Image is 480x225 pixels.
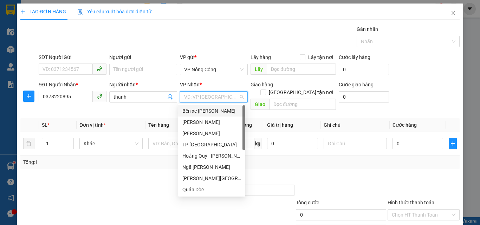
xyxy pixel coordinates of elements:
[79,122,106,128] span: Đơn vị tính
[178,139,245,150] div: TP Thanh Hóa
[393,122,417,128] span: Cước hàng
[339,82,374,87] label: Cước giao hàng
[182,141,241,148] div: TP [GEOGRAPHIC_DATA]
[251,54,271,60] span: Lấy hàng
[109,53,177,61] div: Người gửi
[178,117,245,128] div: Mỹ Đình
[182,186,241,193] div: Quán Dốc
[251,64,267,75] span: Lấy
[269,99,336,110] input: Dọc đường
[388,200,434,205] label: Hình thức thanh toán
[23,158,186,166] div: Tổng: 1
[449,141,456,146] span: plus
[109,81,177,88] div: Người nhận
[23,138,34,149] button: delete
[178,184,245,195] div: Quán Dốc
[324,138,387,149] input: Ghi Chú
[267,64,336,75] input: Dọc đường
[20,9,25,14] span: plus
[254,138,261,149] span: kg
[339,64,389,75] input: Cước lấy hàng
[178,161,245,173] div: Ngã Tư Hoàng Minh
[182,118,241,126] div: [PERSON_NAME]
[450,10,456,16] span: close
[357,26,378,32] label: Gán nhãn
[251,99,269,110] span: Giao
[20,9,66,14] span: TẠO ĐƠN HÀNG
[178,128,245,139] div: Hoàng Sơn
[182,130,241,137] div: [PERSON_NAME]
[97,93,102,99] span: phone
[449,138,457,149] button: plus
[178,173,245,184] div: Ga Nghĩa Trang
[182,163,241,171] div: Ngã [PERSON_NAME]
[339,54,370,60] label: Cước lấy hàng
[23,91,34,102] button: plus
[25,30,47,37] span: SĐT XE
[180,82,200,87] span: VP Nhận
[77,9,83,15] img: icon
[42,122,47,128] span: SL
[84,138,138,149] span: Khác
[18,39,56,54] strong: PHIẾU BIÊN NHẬN
[182,174,241,182] div: [PERSON_NAME][GEOGRAPHIC_DATA]
[443,4,463,23] button: Close
[184,64,244,75] span: VP Nông Cống
[148,122,169,128] span: Tên hàng
[178,150,245,161] div: Hoằng Quý - Hoằng Quỳ
[321,118,390,132] th: Ghi chú
[251,82,273,87] span: Giao hàng
[77,9,151,14] span: Yêu cầu xuất hóa đơn điện tử
[180,53,248,61] div: VP gửi
[60,28,102,36] span: NC1510250270
[296,200,319,205] span: Tổng cước
[182,152,241,160] div: Hoằng Quý - [PERSON_NAME]
[305,53,336,61] span: Lấy tận nơi
[39,53,106,61] div: SĐT Người Gửi
[148,138,212,149] input: VD: Bàn, Ghế
[178,105,245,117] div: Bến xe Gia Lâm
[39,81,106,88] div: SĐT Người Nhận
[24,93,34,99] span: plus
[167,94,173,100] span: user-add
[339,91,389,102] input: Cước giao hàng
[267,138,318,149] input: 0
[182,107,241,115] div: Bến xe [PERSON_NAME]
[15,6,59,28] strong: CHUYỂN PHÁT NHANH ĐÔNG LÝ
[97,66,102,72] span: phone
[266,88,336,96] span: [GEOGRAPHIC_DATA] tận nơi
[4,20,14,45] img: logo
[267,122,293,128] span: Giá trị hàng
